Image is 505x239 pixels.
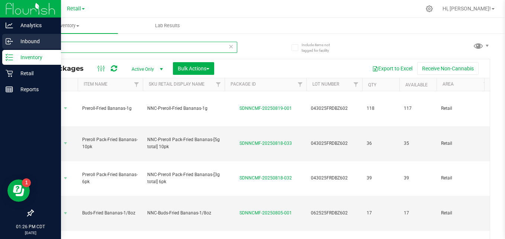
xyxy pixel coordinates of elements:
p: Inventory [13,53,58,62]
span: 062525FRDBZ602 [311,210,358,217]
inline-svg: Retail [6,70,13,77]
span: 35 [404,140,432,147]
span: Lab Results [145,22,190,29]
span: 043025FRDBZ602 [311,105,358,112]
a: Available [405,82,428,87]
span: Clear [228,42,234,51]
span: Retail [441,175,488,182]
span: 117 [404,105,432,112]
span: 043025FRDBZ602 [311,175,358,182]
span: NNC-Buds-Fried Bananas-1/8oz [147,210,220,217]
inline-svg: Inbound [6,38,13,45]
span: Inventory [18,22,118,29]
a: Area [443,82,454,87]
span: select [61,103,70,114]
span: Retail [441,140,488,147]
span: NNC-Preroll Pack-Fried Bananas-[5g total] 10pk [147,136,220,150]
span: Retail [441,210,488,217]
p: 01:26 PM CDT [3,223,58,230]
a: SDNNCMF-20250819-001 [239,106,292,111]
span: Retail [441,105,488,112]
button: Receive Non-Cannabis [417,62,479,75]
inline-svg: Analytics [6,22,13,29]
p: [DATE] [3,230,58,236]
a: Qty [368,82,376,87]
span: Preroll-Fried Bananas-1g [82,105,138,112]
a: SDNNCMF-20250818-032 [239,175,292,181]
span: Buds-Fried Bananas-1/8oz [82,210,138,217]
span: 39 [404,175,432,182]
a: Filter [350,78,362,91]
p: Inbound [13,37,58,46]
a: Filter [294,78,306,91]
a: Filter [480,78,492,91]
span: All Packages [39,64,91,73]
span: NNC-Preroll Pack-Fried Bananas-[3g total] 6pk [147,171,220,185]
button: Export to Excel [367,62,417,75]
a: SDNNCMF-20250818-033 [239,141,292,146]
a: Filter [131,78,143,91]
iframe: Resource center [7,179,30,202]
a: Package ID [231,82,256,87]
span: 17 [367,210,395,217]
span: 043025FRDBZ602 [311,140,358,147]
span: 36 [367,140,395,147]
span: Retail [67,6,81,12]
span: Preroll Pack-Fried Bananas-6pk [82,171,138,185]
p: Retail [13,69,58,78]
button: Bulk Actions [173,62,214,75]
span: select [61,208,70,219]
a: SDNNCMF-20250805-001 [239,210,292,216]
a: Inventory [18,18,118,34]
span: Include items not tagged for facility [302,42,339,53]
a: Item Name [84,82,107,87]
a: SKU Retail Display Name [149,82,205,87]
span: Hi, [PERSON_NAME]! [443,6,491,12]
a: Lot Number [312,82,339,87]
iframe: Resource center unread badge [22,178,31,187]
a: Filter [212,78,225,91]
span: 39 [367,175,395,182]
span: Preroll Pack-Fried Bananas-10pk [82,136,138,150]
span: NNC-Preroll-Fried Bananas-1g [147,105,220,112]
span: select [61,138,70,149]
span: select [61,173,70,184]
span: Bulk Actions [178,66,209,71]
span: 118 [367,105,395,112]
p: Reports [13,85,58,94]
inline-svg: Inventory [6,54,13,61]
span: 17 [404,210,432,217]
a: Lab Results [118,18,218,34]
inline-svg: Reports [6,86,13,93]
p: Analytics [13,21,58,30]
div: Manage settings [425,5,434,12]
input: Search Package ID, Item Name, SKU, Lot or Part Number... [33,42,237,53]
